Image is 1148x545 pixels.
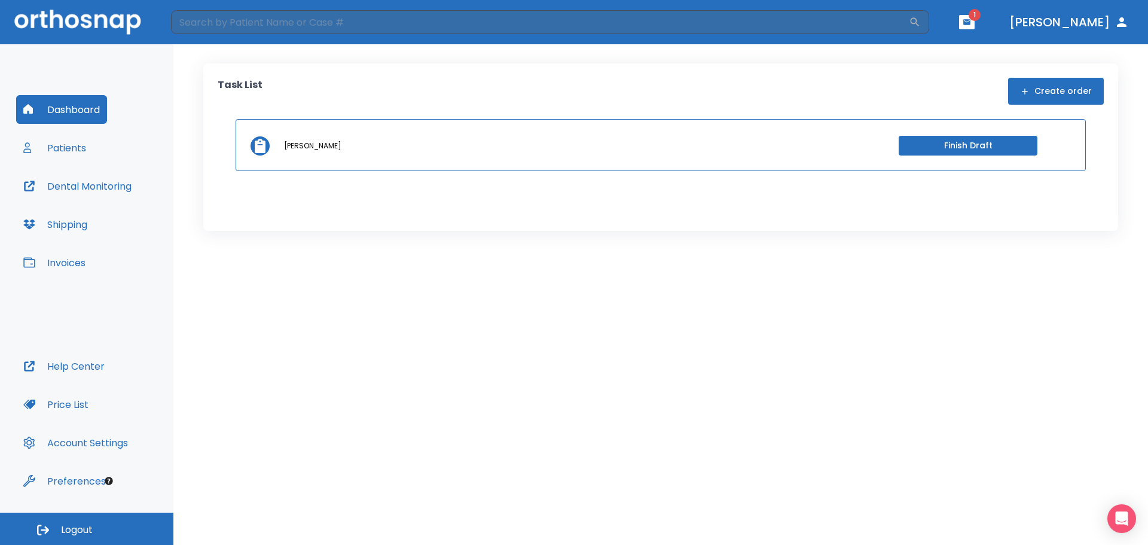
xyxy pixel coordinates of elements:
[16,428,135,457] button: Account Settings
[16,248,93,277] button: Invoices
[103,476,114,486] div: Tooltip anchor
[899,136,1037,156] button: Finish Draft
[16,133,93,162] button: Patients
[969,9,981,21] span: 1
[1004,11,1134,33] button: [PERSON_NAME]
[16,95,107,124] button: Dashboard
[61,523,93,537] span: Logout
[171,10,909,34] input: Search by Patient Name or Case #
[16,172,139,200] button: Dental Monitoring
[16,210,94,239] button: Shipping
[16,467,113,495] button: Preferences
[16,352,112,380] button: Help Center
[284,141,341,151] p: [PERSON_NAME]
[16,390,96,419] button: Price List
[1008,78,1104,105] button: Create order
[1107,504,1136,533] div: Open Intercom Messenger
[14,10,141,34] img: Orthosnap
[218,78,262,105] p: Task List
